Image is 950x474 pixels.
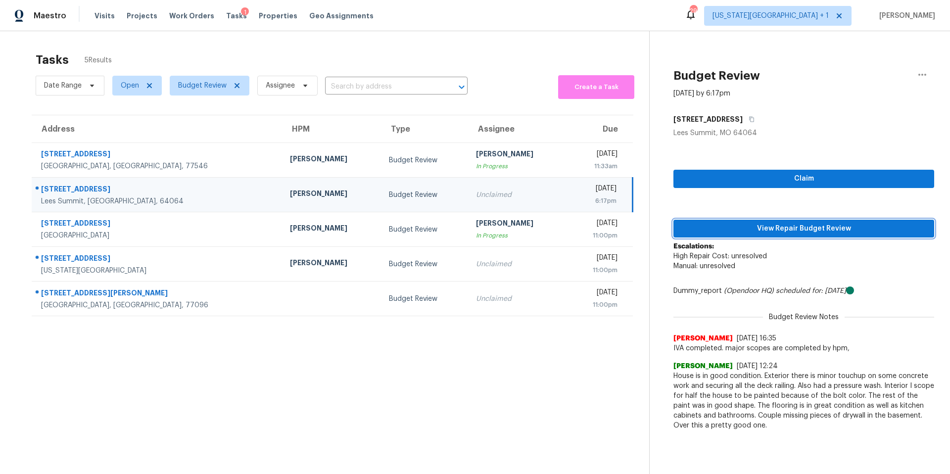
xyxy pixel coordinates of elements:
div: Unclaimed [476,294,560,304]
div: [PERSON_NAME] [290,189,374,201]
div: [PERSON_NAME] [290,258,374,270]
div: Budget Review [389,190,460,200]
div: [DATE] [575,218,617,231]
i: (Opendoor HQ) [724,287,774,294]
div: Unclaimed [476,259,560,269]
span: Budget Review [178,81,227,91]
input: Search by address [325,79,440,95]
button: View Repair Budget Review [673,220,934,238]
span: Work Orders [169,11,214,21]
span: House is in good condition. Exterior there is minor touchup on some concrete work and securing al... [673,371,934,430]
div: 11:33am [575,161,617,171]
div: Lees Summit, [GEOGRAPHIC_DATA], 64064 [41,196,274,206]
div: [PERSON_NAME] [476,218,560,231]
div: [DATE] [575,253,617,265]
div: Dummy_report [673,286,934,296]
button: Open [455,80,469,94]
span: Maestro [34,11,66,21]
th: Type [381,115,468,143]
div: [STREET_ADDRESS] [41,253,274,266]
span: Geo Assignments [309,11,374,21]
span: Date Range [44,81,82,91]
div: [DATE] [575,149,617,161]
span: Projects [127,11,157,21]
div: In Progress [476,161,560,171]
span: High Repair Cost: unresolved [673,253,767,260]
span: IVA completed. major scopes are completed by hpm, [673,343,934,353]
th: Due [568,115,633,143]
div: [STREET_ADDRESS] [41,184,274,196]
div: [GEOGRAPHIC_DATA], [GEOGRAPHIC_DATA], 77546 [41,161,274,171]
div: In Progress [476,231,560,240]
div: [US_STATE][GEOGRAPHIC_DATA] [41,266,274,276]
span: Claim [681,173,926,185]
div: [DATE] [575,287,617,300]
div: 11:00pm [575,300,617,310]
div: [PERSON_NAME] [290,223,374,236]
span: Budget Review Notes [763,312,845,322]
div: [DATE] by 6:17pm [673,89,730,98]
div: [PERSON_NAME] [290,154,374,166]
b: Escalations: [673,243,714,250]
div: 6:17pm [575,196,617,206]
div: [STREET_ADDRESS] [41,149,274,161]
div: Budget Review [389,294,460,304]
span: Tasks [226,12,247,19]
div: Unclaimed [476,190,560,200]
span: Properties [259,11,297,21]
div: 11:00pm [575,231,617,240]
div: [GEOGRAPHIC_DATA] [41,231,274,240]
div: Budget Review [389,259,460,269]
div: [GEOGRAPHIC_DATA], [GEOGRAPHIC_DATA], 77096 [41,300,274,310]
div: Budget Review [389,155,460,165]
div: [DATE] [575,184,617,196]
span: Open [121,81,139,91]
span: [PERSON_NAME] [875,11,935,21]
span: Assignee [266,81,295,91]
span: View Repair Budget Review [681,223,926,235]
div: 11:00pm [575,265,617,275]
span: Visits [95,11,115,21]
span: 5 Results [85,55,112,65]
span: [PERSON_NAME] [673,361,733,371]
th: Address [32,115,282,143]
div: Lees Summit, MO 64064 [673,128,934,138]
div: [STREET_ADDRESS] [41,218,274,231]
i: scheduled for: [DATE] [776,287,846,294]
th: HPM [282,115,381,143]
h5: [STREET_ADDRESS] [673,114,743,124]
span: Create a Task [563,82,629,93]
div: [STREET_ADDRESS][PERSON_NAME] [41,288,274,300]
span: [DATE] 12:24 [737,363,778,370]
button: Copy Address [743,110,756,128]
span: Manual: unresolved [673,263,735,270]
button: Create a Task [558,75,634,99]
span: [US_STATE][GEOGRAPHIC_DATA] + 1 [712,11,829,21]
span: [DATE] 16:35 [737,335,776,342]
div: [PERSON_NAME] [476,149,560,161]
th: Assignee [468,115,568,143]
div: 1 [241,7,249,17]
h2: Budget Review [673,71,760,81]
button: Claim [673,170,934,188]
span: [PERSON_NAME] [673,333,733,343]
div: Budget Review [389,225,460,235]
div: 29 [690,6,697,16]
h2: Tasks [36,55,69,65]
